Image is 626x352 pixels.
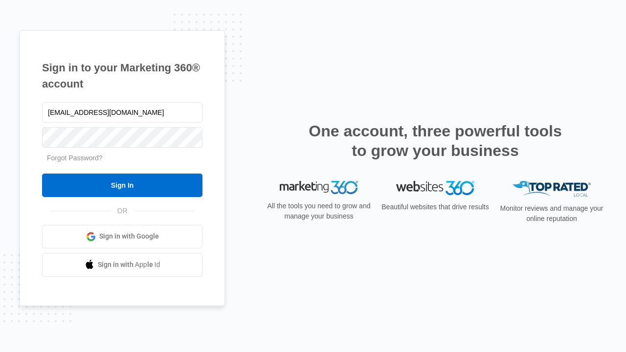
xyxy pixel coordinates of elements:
[98,260,160,270] span: Sign in with Apple Id
[42,253,202,277] a: Sign in with Apple Id
[42,225,202,248] a: Sign in with Google
[42,174,202,197] input: Sign In
[380,202,490,212] p: Beautiful websites that drive results
[111,206,134,216] span: OR
[513,181,591,197] img: Top Rated Local
[497,203,606,224] p: Monitor reviews and manage your online reputation
[280,181,358,195] img: Marketing 360
[99,231,159,242] span: Sign in with Google
[306,121,565,160] h2: One account, three powerful tools to grow your business
[47,154,103,162] a: Forgot Password?
[264,201,374,221] p: All the tools you need to grow and manage your business
[42,60,202,92] h1: Sign in to your Marketing 360® account
[42,102,202,123] input: Email
[396,181,474,195] img: Websites 360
